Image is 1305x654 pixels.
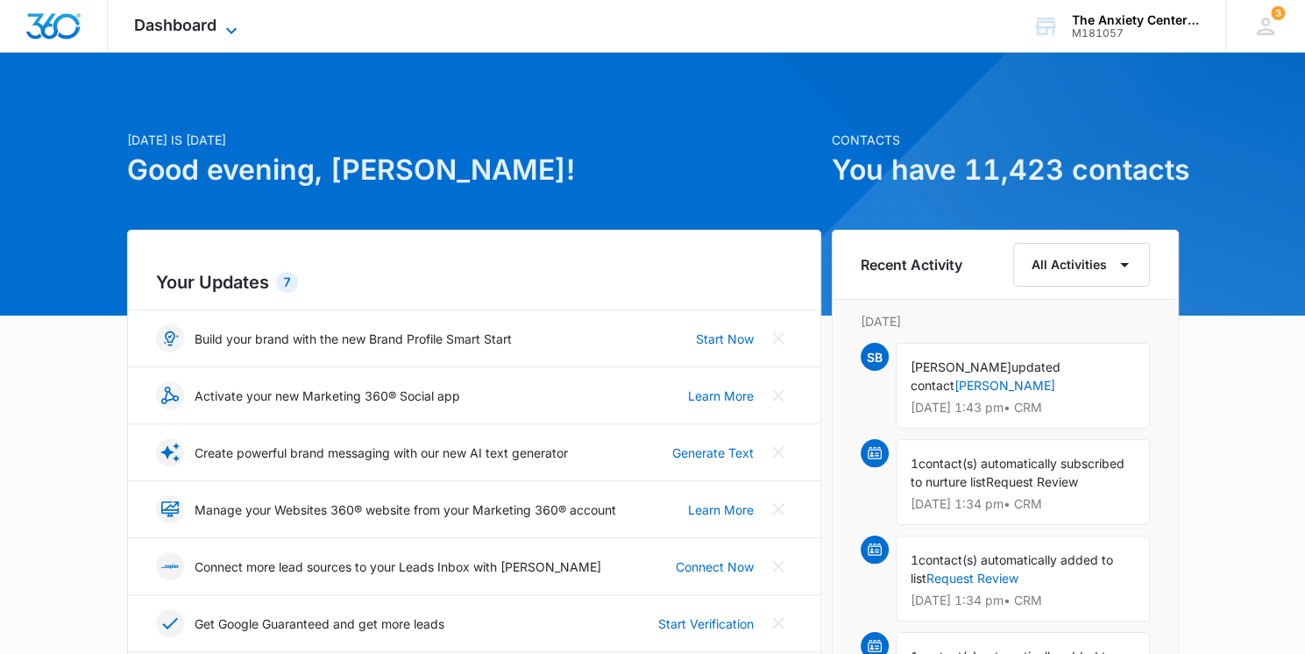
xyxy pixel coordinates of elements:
h1: Good evening, [PERSON_NAME]! [127,149,821,191]
button: Close [764,609,792,637]
a: Request Review [926,571,1018,586]
a: [PERSON_NAME] [954,378,1055,393]
button: Close [764,552,792,580]
span: SB [861,343,889,371]
button: Close [764,324,792,352]
p: [DATE] 1:34 pm • CRM [911,498,1135,510]
span: 1 [911,552,918,567]
a: Learn More [688,387,754,405]
a: Start Now [696,330,754,348]
button: Close [764,495,792,523]
p: [DATE] 1:43 pm • CRM [911,402,1135,414]
span: contact(s) automatically added to list [911,552,1113,586]
button: All Activities [1013,243,1150,287]
p: Get Google Guaranteed and get more leads [195,615,444,633]
p: Activate your new Marketing 360® Social app [195,387,460,405]
div: account id [1072,27,1200,39]
button: Close [764,381,792,409]
div: notifications count [1271,6,1285,20]
span: 3 [1271,6,1285,20]
a: Generate Text [672,444,754,462]
p: Connect more lead sources to your Leads Inbox with [PERSON_NAME] [195,558,601,576]
a: Learn More [688,501,754,519]
a: Connect Now [676,558,754,576]
span: Dashboard [134,16,216,34]
div: account name [1072,13,1200,27]
div: 7 [276,272,298,293]
span: contact(s) automatically subscribed to nurture list [911,456,1124,489]
p: [DATE] is [DATE] [127,131,821,149]
h1: You have 11,423 contacts [832,149,1179,191]
p: Contacts [832,131,1179,149]
p: Create powerful brand messaging with our new AI text generator [195,444,568,462]
span: 1 [911,456,918,471]
span: Request Review [986,474,1078,489]
p: Manage your Websites 360® website from your Marketing 360® account [195,501,616,519]
p: [DATE] [861,312,1150,331]
button: Close [764,438,792,466]
h6: Recent Activity [861,254,962,275]
span: [PERSON_NAME] [911,359,1011,374]
p: [DATE] 1:34 pm • CRM [911,594,1135,607]
a: Start Verification [658,615,754,633]
p: Build your brand with the new Brand Profile Smart Start [195,330,512,348]
h2: Your Updates [156,269,792,295]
